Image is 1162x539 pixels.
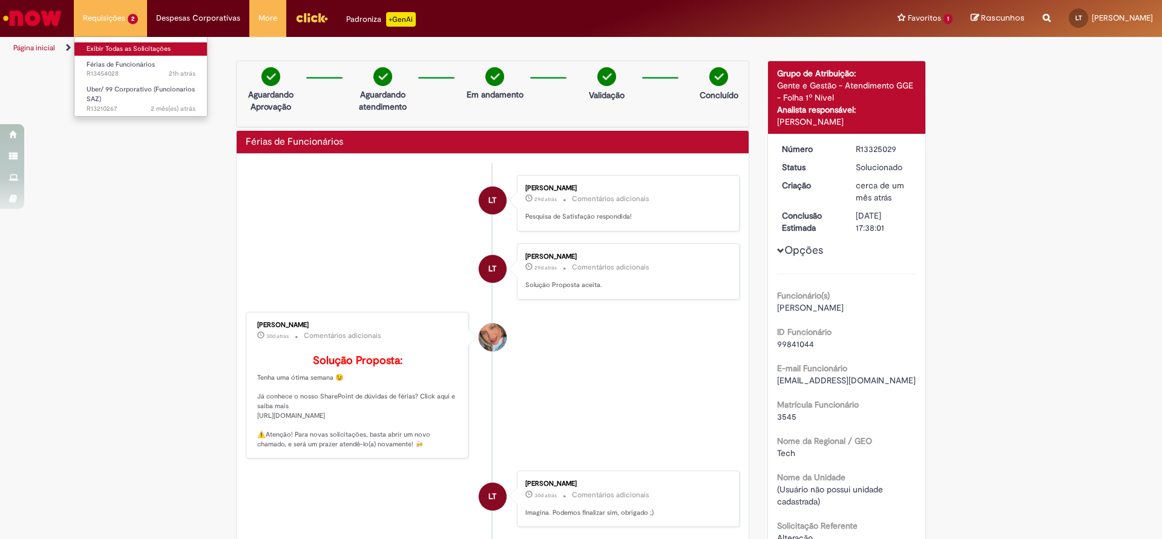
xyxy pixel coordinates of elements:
[572,262,649,273] small: Comentários adicionais
[777,520,858,531] b: Solicitação Referente
[479,323,507,351] div: Jacqueline Andrade Galani
[534,264,557,271] time: 30/07/2025 16:16:19
[773,161,847,173] dt: Status
[534,196,557,203] time: 30/07/2025 16:16:31
[777,104,917,116] div: Analista responsável:
[856,143,912,155] div: R13325029
[13,43,55,53] a: Página inicial
[266,332,289,340] time: 30/07/2025 11:42:46
[304,331,381,341] small: Comentários adicionais
[295,8,328,27] img: click_logo_yellow_360x200.png
[74,83,208,109] a: Aberto R13210267 : Uber/ 99 Corporativo (Funcionarios SAZ)
[1,6,64,30] img: ServiceNow
[777,339,814,349] span: 99841044
[261,67,280,86] img: check-circle-green.png
[908,12,941,24] span: Favoritos
[1092,13,1153,23] span: [PERSON_NAME]
[777,67,917,79] div: Grupo de Atribuição:
[777,326,832,337] b: ID Funcionário
[777,79,917,104] div: Gente e Gestão - Atendimento GGE - Folha 1º Nível
[572,194,649,204] small: Comentários adicionais
[525,253,727,260] div: [PERSON_NAME]
[87,85,195,104] span: Uber/ 99 Corporativo (Funcionarios SAZ)
[9,37,766,59] ul: Trilhas de página
[777,435,872,446] b: Nome da Regional / GEO
[87,60,155,69] span: Férias de Funcionários
[258,12,277,24] span: More
[773,179,847,191] dt: Criação
[74,36,208,117] ul: Requisições
[856,161,912,173] div: Solucionado
[856,180,904,203] time: 25/07/2025 17:04:13
[151,104,195,113] time: 24/06/2025 13:12:56
[83,12,125,24] span: Requisições
[87,69,195,79] span: R13454028
[488,254,496,283] span: LT
[266,332,289,340] span: 30d atrás
[589,89,625,101] p: Validação
[777,116,917,128] div: [PERSON_NAME]
[313,354,402,368] b: Solução Proposta:
[777,411,796,422] span: 3545
[87,104,195,114] span: R13210267
[485,67,504,86] img: check-circle-green.png
[479,255,507,283] div: Leonardo Freire Tonin
[525,508,727,518] p: Imagina. Podemos finalizar sim, obrigado ;)
[525,480,727,488] div: [PERSON_NAME]
[241,88,300,113] p: Aguardando Aprovação
[1075,14,1082,22] span: LT
[74,58,208,81] a: Aberto R13454028 : Férias de Funcionários
[777,472,845,483] b: Nome da Unidade
[257,355,459,449] p: Tenha uma ótima semana 😉 Já conhece o nosso SharePoint de dúvidas de férias? Click aqui e saiba m...
[386,12,416,27] p: +GenAi
[944,14,953,24] span: 1
[479,483,507,511] div: Leonardo Freire Tonin
[773,210,847,234] dt: Conclusão Estimada
[777,302,844,313] span: [PERSON_NAME]
[488,482,496,511] span: LT
[981,12,1025,24] span: Rascunhos
[777,484,885,507] span: (Usuário não possui unidade cadastrada)
[773,143,847,155] dt: Número
[971,13,1025,24] a: Rascunhos
[169,69,195,78] span: 21h atrás
[534,196,557,203] span: 29d atrás
[479,187,507,214] div: Leonardo Freire Tonin
[488,186,496,215] span: LT
[169,69,195,78] time: 27/08/2025 17:44:22
[856,179,912,203] div: 25/07/2025 17:04:13
[525,185,727,192] div: [PERSON_NAME]
[128,14,138,24] span: 2
[151,104,195,113] span: 2 mês(es) atrás
[373,67,392,86] img: check-circle-green.png
[777,399,859,410] b: Matrícula Funcionário
[709,67,728,86] img: check-circle-green.png
[353,88,412,113] p: Aguardando atendimento
[777,290,830,301] b: Funcionário(s)
[777,363,847,374] b: E-mail Funcionário
[467,88,524,101] p: Em andamento
[597,67,616,86] img: check-circle-green.png
[246,137,343,148] h2: Férias de Funcionários Histórico de tíquete
[856,180,904,203] span: cerca de um mês atrás
[74,42,208,56] a: Exibir Todas as Solicitações
[777,375,916,386] span: [EMAIL_ADDRESS][DOMAIN_NAME]
[525,212,727,222] p: Pesquisa de Satisfação respondida!
[534,492,557,499] span: 30d atrás
[856,210,912,234] div: [DATE] 17:38:01
[700,89,738,101] p: Concluído
[534,492,557,499] time: 30/07/2025 11:32:00
[572,490,649,500] small: Comentários adicionais
[346,12,416,27] div: Padroniza
[525,280,727,290] p: Solução Proposta aceita.
[257,322,459,329] div: [PERSON_NAME]
[534,264,557,271] span: 29d atrás
[156,12,240,24] span: Despesas Corporativas
[777,448,795,458] span: Tech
